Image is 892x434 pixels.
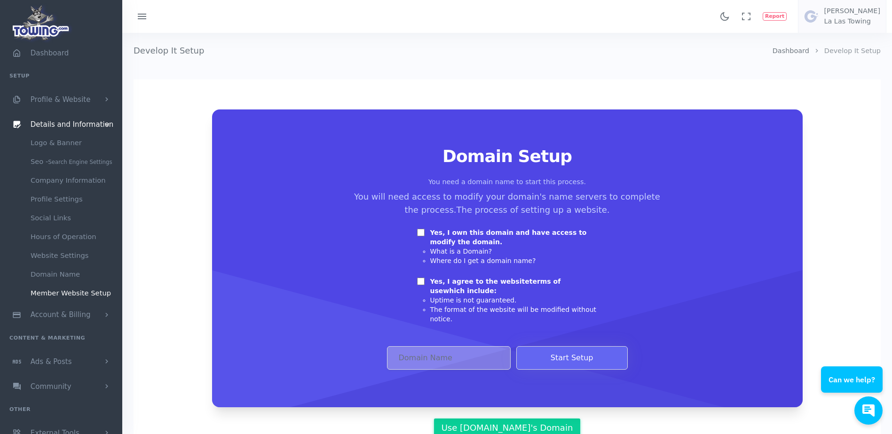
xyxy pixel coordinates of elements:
[814,341,892,434] iframe: Conversations
[31,95,91,104] span: Profile & Website
[763,12,787,21] button: Report
[48,159,112,165] small: Search Engine Settings
[804,9,819,24] img: user-image
[31,357,72,366] span: Ads & Posts
[24,284,122,302] a: Member Website Setup
[24,265,122,284] a: Domain Name
[24,171,122,190] a: Company Information
[430,277,598,295] label: Yes, I agree to the website which include:
[31,311,91,319] span: Account & Billing
[24,190,122,209] a: Profile Settings
[516,346,628,370] button: Start Setup
[31,49,69,57] span: Dashboard
[24,227,122,246] a: Hours of Operation
[430,278,561,294] a: terms of use
[349,190,665,217] p: You will need access to modify your domain's name servers to complete the process.
[24,152,122,171] a: Seo -Search Engine Settings
[457,205,610,215] a: The process of setting up a website.
[824,18,880,25] h6: La Las Towing
[430,256,598,265] li: Where do I get a domain name?
[430,228,598,247] label: Yes, I own this domain and have access to modify the domain.
[824,8,880,15] h5: [PERSON_NAME]
[235,177,780,187] p: You need a domain name to start this process.
[24,246,122,265] a: Website Settings
[24,133,122,152] a: Logo & Banner
[387,346,511,370] input: Domain Name
[9,3,73,43] img: logo
[134,33,773,68] h4: Develop It Setup
[31,120,114,129] span: Details and Information
[773,47,809,54] a: Dashboard
[430,295,598,305] li: Uptime is not guaranteed.
[24,209,122,227] a: Social Links
[430,247,598,256] li: What is a Domain?
[235,147,780,166] h2: Domain Setup
[31,382,71,391] span: Community
[809,46,881,56] li: Develop It Setup
[430,305,598,324] li: The format of the website will be modified without notice.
